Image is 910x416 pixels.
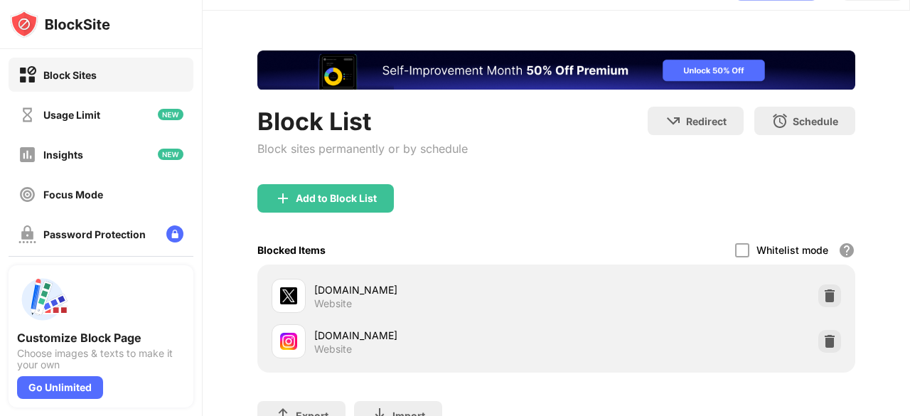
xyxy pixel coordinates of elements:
[18,186,36,203] img: focus-off.svg
[17,376,103,399] div: Go Unlimited
[756,244,828,256] div: Whitelist mode
[43,109,100,121] div: Usage Limit
[166,225,183,242] img: lock-menu.svg
[17,331,185,345] div: Customize Block Page
[17,274,68,325] img: push-custom-page.svg
[18,225,36,243] img: password-protection-off.svg
[158,109,183,120] img: new-icon.svg
[314,297,352,310] div: Website
[793,115,838,127] div: Schedule
[314,343,352,356] div: Website
[257,107,468,136] div: Block List
[43,69,97,81] div: Block Sites
[257,142,468,156] div: Block sites permanently or by schedule
[257,244,326,256] div: Blocked Items
[43,228,146,240] div: Password Protection
[280,333,297,350] img: favicons
[280,287,297,304] img: favicons
[314,328,557,343] div: [DOMAIN_NAME]
[10,10,110,38] img: logo-blocksite.svg
[17,348,185,370] div: Choose images & texts to make it your own
[686,115,727,127] div: Redirect
[43,188,103,201] div: Focus Mode
[18,146,36,164] img: insights-off.svg
[257,50,855,90] iframe: Banner
[43,149,83,161] div: Insights
[314,282,557,297] div: [DOMAIN_NAME]
[158,149,183,160] img: new-icon.svg
[296,193,377,204] div: Add to Block List
[18,66,36,84] img: block-on.svg
[18,106,36,124] img: time-usage-off.svg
